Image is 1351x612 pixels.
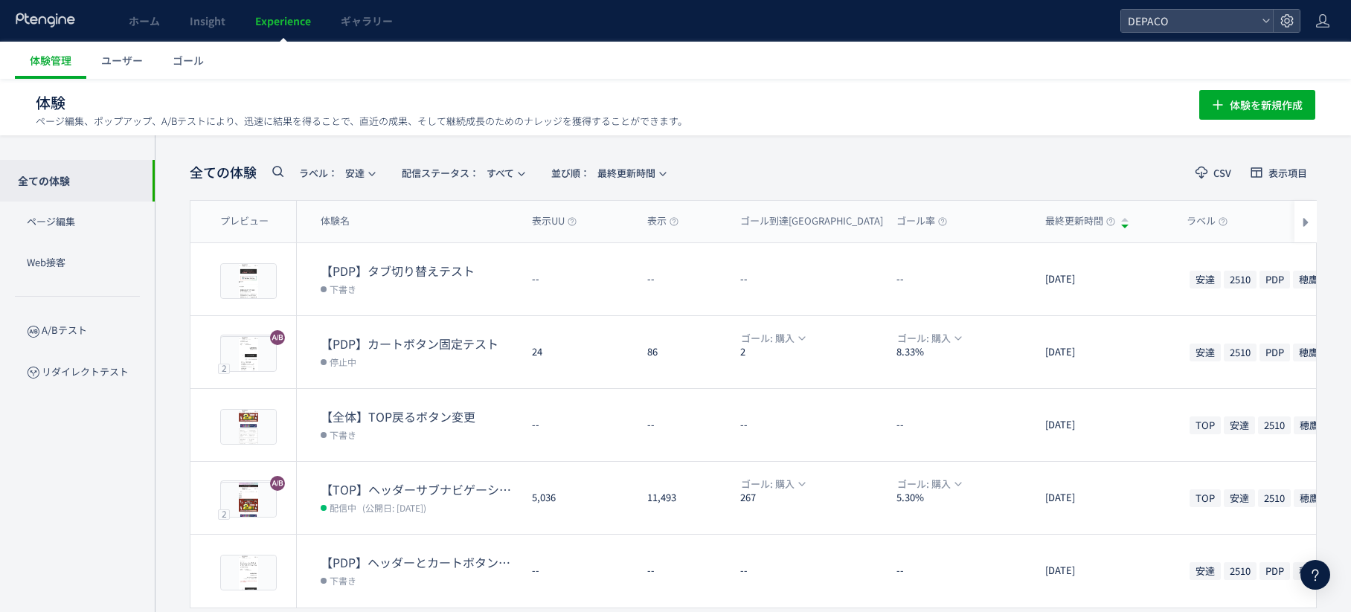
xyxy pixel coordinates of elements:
[330,354,356,369] span: 停止中
[897,476,951,492] span: ゴール: 購入
[1033,462,1175,534] div: [DATE]
[731,330,813,347] button: ゴール: 購入
[647,214,678,228] span: 表示
[299,161,365,185] span: 安達
[740,564,885,578] dt: --
[635,316,728,388] div: 86
[341,13,393,28] span: ギャラリー
[635,389,728,461] div: --
[218,509,230,519] div: 2
[190,163,257,182] span: 全ての体験
[520,316,635,388] div: 24
[289,161,383,184] button: ラベル：安達
[551,166,590,180] span: 並び順：
[896,418,1033,432] dt: --
[221,410,276,444] img: 6c860eb7488cc51f641869b75320fc551760074156259.jpeg
[129,13,160,28] span: ホーム
[190,13,225,28] span: Insight
[1045,214,1115,228] span: 最終更新時間
[321,481,520,498] dt: 【TOP】ヘッダーサブナビゲーションテスト
[888,476,969,492] button: ゴール: 購入
[1241,161,1317,184] button: 表示項目
[1123,10,1256,32] span: DEPACO
[740,272,885,286] dt: --
[635,535,728,608] div: --
[173,53,204,68] span: ゴール
[392,161,533,184] button: 配信ステータス​：すべて
[896,214,947,228] span: ゴール率
[255,13,311,28] span: Experience
[1199,90,1315,120] button: 体験を新規作成
[330,500,356,515] span: 配信中
[321,262,520,280] dt: 【PDP】タブ切り替えテスト
[1033,535,1175,608] div: [DATE]
[897,330,951,347] span: ゴール: 購入
[321,214,350,228] span: 体験名
[402,166,479,180] span: 配信ステータス​：
[221,483,276,517] img: 6c860eb7488cc51f641869b75320fc551759735454111.jpeg
[520,243,635,315] div: --
[542,161,674,184] button: 並び順：最終更新時間
[221,337,276,371] img: b8428d42938d0a6cacafd5a2207db8a41760080881195.jpeg
[635,243,728,315] div: --
[1033,316,1175,388] div: [DATE]
[896,491,1033,505] dt: 5.30%
[740,345,885,359] dt: 2
[896,345,1033,359] dt: 8.33%
[1187,214,1228,228] span: ラベル
[520,535,635,608] div: --
[218,363,230,373] div: 2
[321,335,520,352] dt: 【PDP】カートボタン固定テスト
[321,554,520,571] dt: 【PDP】ヘッダーとカートボタンをマージテスト
[520,462,635,534] div: 5,036
[740,491,885,505] dt: 267
[1230,90,1303,120] span: 体験を新規作成
[635,462,728,534] div: 11,493
[101,53,143,68] span: ユーザー
[731,476,813,492] button: ゴール: 購入
[1033,243,1175,315] div: [DATE]
[896,564,1033,578] dt: --
[740,214,895,228] span: ゴール到達[GEOGRAPHIC_DATA]
[362,501,426,514] span: (公開日: [DATE])
[1033,389,1175,461] div: [DATE]
[36,92,1167,114] h1: 体験
[321,408,520,425] dt: 【全体】TOP戻るボタン変更
[740,418,885,432] dt: --
[741,476,795,492] span: ゴール: 購入
[221,555,276,590] img: 32f070f31167eebd830882b74230bea91759901177123.jpeg
[220,214,269,228] span: プレビュー
[532,214,577,228] span: 表示UU
[896,272,1033,286] dt: --
[221,264,276,298] img: 725747c04f135ecb211411697dfd21501760409967246.jpeg
[741,330,795,347] span: ゴール: 購入
[551,161,655,185] span: 最終更新時間
[1213,168,1231,178] span: CSV
[1186,161,1241,184] button: CSV
[520,389,635,461] div: --
[330,427,356,442] span: 下書き
[30,53,71,68] span: 体験管理
[330,281,356,296] span: 下書き
[299,166,338,180] span: ラベル：
[36,115,687,128] p: ページ編集、ポップアップ、A/Bテストにより、迅速に結果を得ることで、直近の成果、そして継続成長のためのナレッジを獲得することができます。
[330,573,356,587] span: 下書き
[1268,168,1307,178] span: 表示項目
[888,330,969,347] button: ゴール: 購入
[402,161,514,185] span: すべて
